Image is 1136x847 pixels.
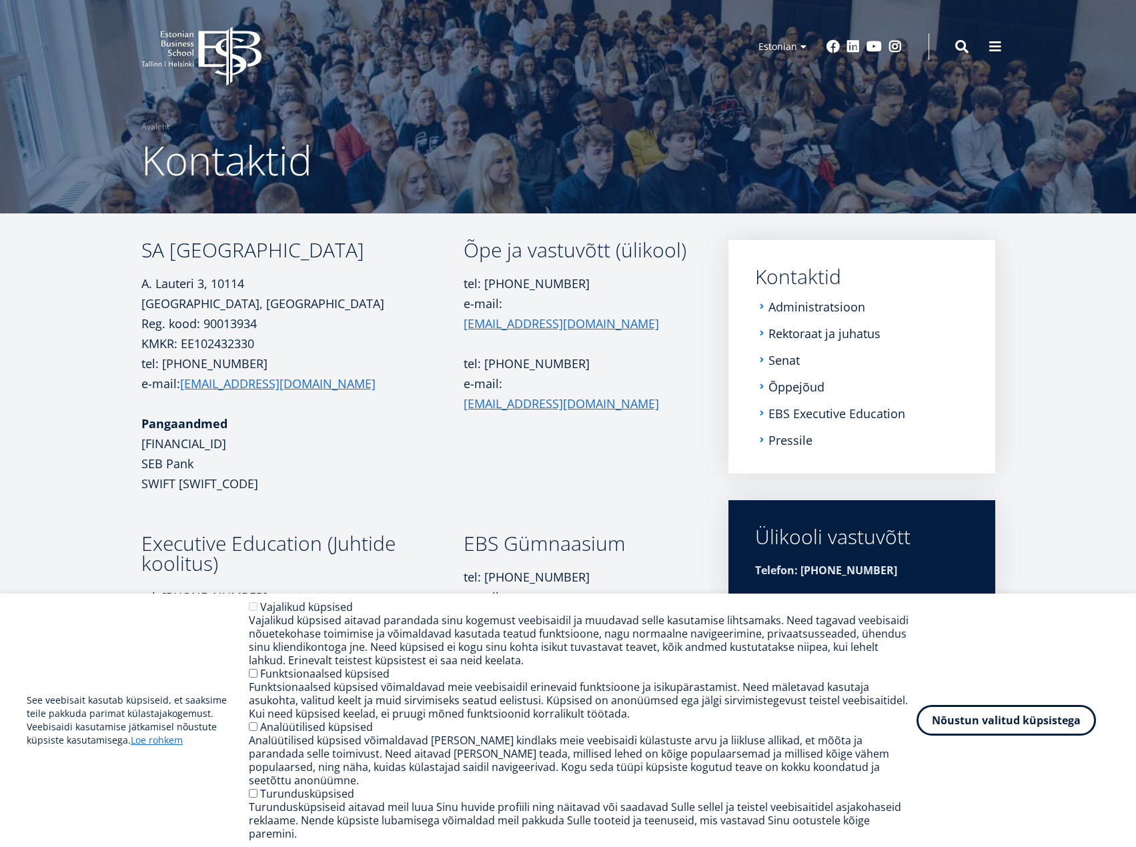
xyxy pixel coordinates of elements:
label: Analüütilised küpsised [260,720,373,734]
div: Ülikooli vastuvõtt [755,527,969,547]
h3: EBS Gümnaasium [464,534,690,554]
h3: SA [GEOGRAPHIC_DATA] [141,240,464,260]
label: Funktsionaalsed küpsised [260,666,390,681]
a: Kontaktid [755,267,969,287]
a: Administratsioon [768,300,865,313]
a: [EMAIL_ADDRESS][DOMAIN_NAME] [464,393,659,413]
p: tel: [PHONE_NUMBER] e-mail: [464,273,690,333]
span: Kontaktid [141,133,312,187]
label: Vajalikud küpsised [260,600,353,614]
label: Turundusküpsised [260,786,354,801]
p: e-mail: [464,373,690,413]
strong: Pangaandmed [141,415,227,432]
p: tel: [PHONE_NUMBER] e-mail: [464,567,690,627]
a: Linkedin [846,40,860,53]
div: Turundusküpsiseid aitavad meil luua Sinu huvide profiili ning näitavad või saadavad Sulle sellel ... [249,800,917,840]
h3: Õpe ja vastuvõtt (ülikool) [464,240,690,260]
div: Funktsionaalsed küpsised võimaldavad meie veebisaidil erinevaid funktsioone ja isikupärastamist. ... [249,680,917,720]
div: Vajalikud küpsised aitavad parandada sinu kogemust veebisaidil ja muudavad selle kasutamise lihts... [249,614,917,667]
h3: Executive Education (Juhtide koolitus) [141,534,464,574]
p: KMKR: EE102432330 [141,333,464,353]
a: Rektoraat ja juhatus [768,327,881,340]
a: Pressile [768,434,812,447]
a: EBS Executive Education [768,407,905,420]
strong: Telefon: [PHONE_NUMBER] [755,563,897,578]
p: tel: [PHONE_NUMBER] e-mail: [141,353,464,393]
p: tel: [PHONE_NUMBER] e-mail: [141,587,464,627]
p: [FINANCIAL_ID] SEB Pank SWIFT [SWIFT_CODE] [141,413,464,494]
a: Õppejõud [768,380,824,393]
a: Avaleht [141,120,169,133]
a: Instagram [889,40,902,53]
a: Youtube [867,40,882,53]
a: [EMAIL_ADDRESS][DOMAIN_NAME] [464,313,659,333]
a: [EMAIL_ADDRESS][DOMAIN_NAME] [180,373,376,393]
p: See veebisait kasutab küpsiseid, et saaksime teile pakkuda parimat külastajakogemust. Veebisaidi ... [27,694,249,747]
div: Analüütilised küpsised võimaldavad [PERSON_NAME] kindlaks meie veebisaidi külastuste arvu ja liik... [249,734,917,787]
a: Loe rohkem [131,734,183,747]
a: Facebook [826,40,840,53]
a: Senat [768,353,800,367]
p: A. Lauteri 3, 10114 [GEOGRAPHIC_DATA], [GEOGRAPHIC_DATA] Reg. kood: 90013934 [141,273,464,333]
p: tel: [PHONE_NUMBER] [464,353,690,373]
button: Nõustun valitud küpsistega [917,705,1096,736]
